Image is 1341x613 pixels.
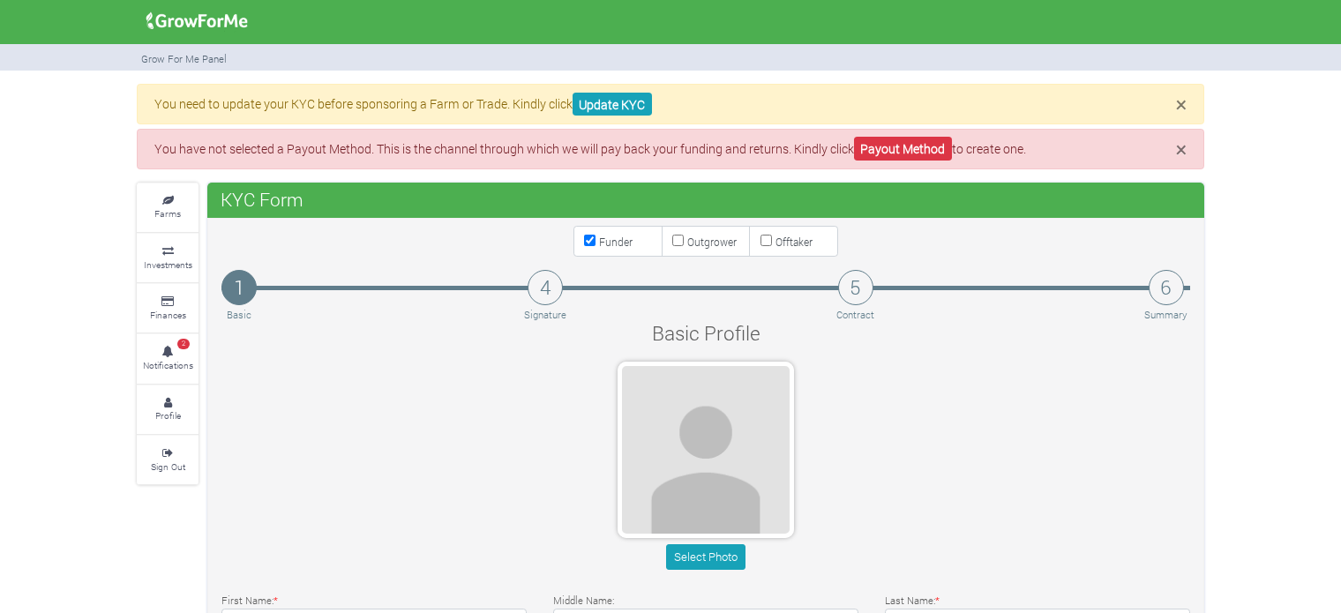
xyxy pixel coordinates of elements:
label: Last Name: [885,594,940,609]
a: Payout Method [854,137,952,161]
p: Signature [524,308,566,323]
h4: 4 [528,270,563,305]
h4: 5 [838,270,873,305]
a: Update KYC [573,93,652,116]
a: Finances [137,284,199,333]
img: growforme image [140,4,254,39]
small: Offtaker [775,235,813,249]
small: Investments [144,258,192,271]
small: Notifications [143,359,193,371]
h4: 1 [221,270,257,305]
span: KYC Form [216,182,308,217]
small: Outgrower [687,235,737,249]
p: Contract [836,308,874,323]
span: × [1176,91,1187,117]
h4: 6 [1149,270,1184,305]
span: × [1176,136,1187,162]
small: Farms [154,207,181,220]
small: Profile [155,409,181,422]
span: 2 [177,339,190,349]
button: Close [1176,94,1187,115]
p: You need to update your KYC before sponsoring a Farm or Trade. Kindly click [154,94,1187,113]
a: Farms [137,183,199,232]
input: Offtaker [760,235,772,246]
p: Summary [1144,308,1187,323]
a: 2 Notifications [137,334,199,383]
small: Funder [599,235,633,249]
a: 1 Basic [221,270,257,323]
label: Middle Name: [553,594,614,609]
input: Outgrower [672,235,684,246]
button: Select Photo [666,544,745,570]
h4: Basic Profile [444,321,968,345]
small: Grow For Me Panel [141,52,227,65]
p: You have not selected a Payout Method. This is the channel through which we will pay back your fu... [154,139,1187,158]
label: First Name: [221,594,278,609]
a: Sign Out [137,436,199,484]
small: Finances [150,309,186,321]
button: Close [1176,139,1187,160]
p: Basic [224,308,254,323]
input: Funder [584,235,596,246]
a: Profile [137,385,199,434]
small: Sign Out [151,460,185,473]
a: Investments [137,234,199,282]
